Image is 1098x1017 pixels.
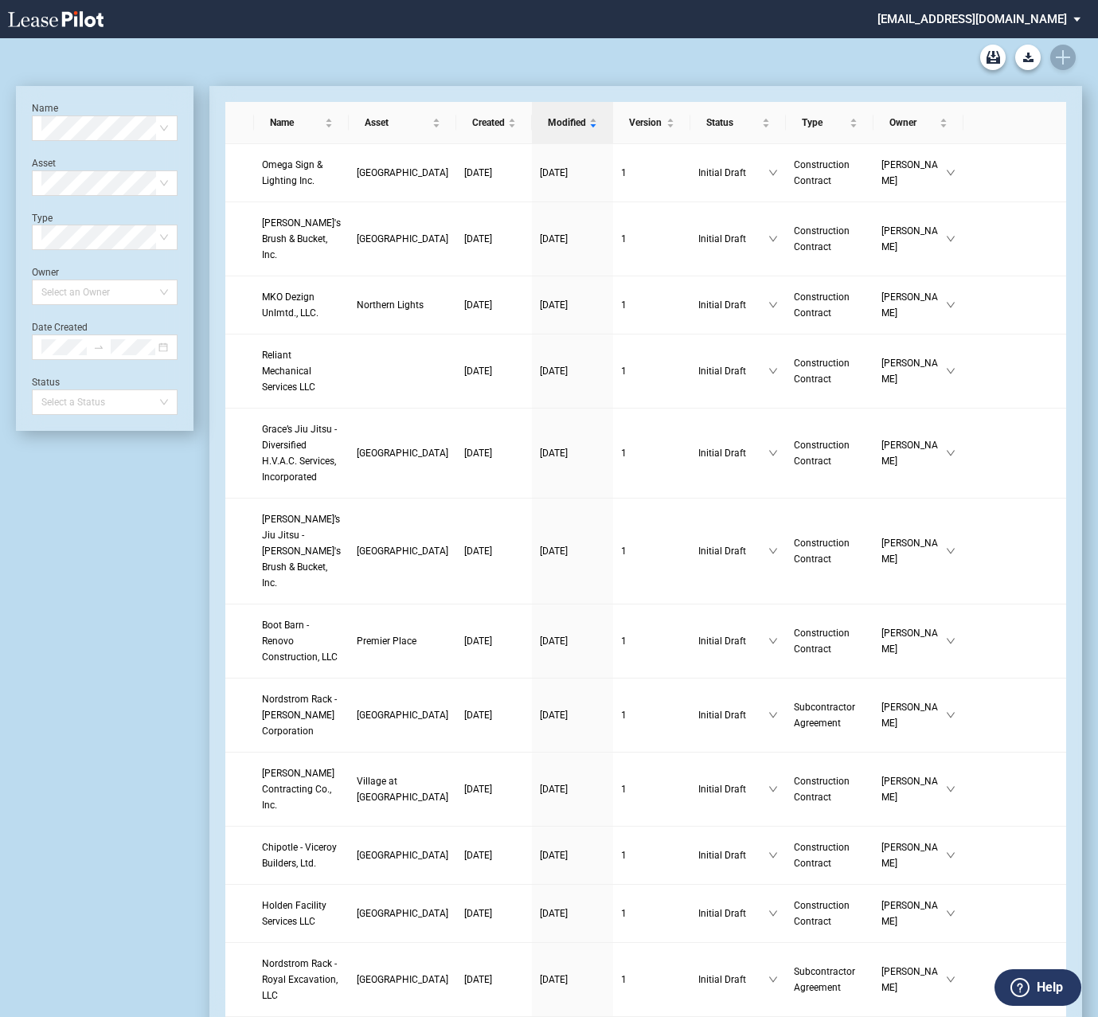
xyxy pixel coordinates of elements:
span: [DATE] [464,233,492,244]
a: [DATE] [540,297,605,313]
span: Construction Contract [794,291,850,319]
a: [GEOGRAPHIC_DATA] [357,707,448,723]
a: Holden Facility Services LLC [262,898,341,929]
span: Initial Draft [698,847,768,863]
th: Type [786,102,873,144]
span: down [946,975,955,984]
span: Initial Draft [698,707,768,723]
span: down [768,234,778,244]
a: 1 [621,781,682,797]
label: Owner [32,267,59,278]
a: [PERSON_NAME] Contracting Co., Inc. [262,765,341,813]
span: down [768,851,778,860]
span: 1 [621,908,627,919]
span: [DATE] [540,850,568,861]
span: Initial Draft [698,633,768,649]
a: [DATE] [540,363,605,379]
a: Nordstrom Rack - [PERSON_NAME] Corporation [262,691,341,739]
span: [DATE] [540,974,568,985]
span: swap-right [93,342,104,353]
span: down [768,909,778,918]
a: 1 [621,297,682,313]
a: Northern Lights [357,297,448,313]
a: 1 [621,543,682,559]
span: Construction Contract [794,440,850,467]
span: Asset [365,115,429,131]
a: MKO Dezign Unlmtd., LLC. [262,289,341,321]
a: Construction Contract [794,535,866,567]
span: [PERSON_NAME] [881,625,946,657]
button: Help [994,969,1081,1006]
span: Initial Draft [698,543,768,559]
span: Grace’s Jiu Jitsu - Mike's Brush & Bucket, Inc. [262,514,341,589]
a: Subcontractor Agreement [794,964,866,995]
a: Construction Contract [794,289,866,321]
a: [DATE] [540,165,605,181]
a: Construction Contract [794,157,866,189]
a: Grace’s Jiu Jitsu - Diversified H.V.A.C. Services, Incorporated [262,421,341,485]
label: Date Created [32,322,88,333]
span: Harrison Contracting Co., Inc. [262,768,334,811]
span: [DATE] [464,167,492,178]
span: Holden Facility Services LLC [262,900,326,927]
span: Levittown Shopping Center [357,850,448,861]
span: Frederick County Square [357,546,448,557]
span: Subcontractor Agreement [794,966,855,993]
span: Frederick County Square [357,448,448,459]
span: Construction Contract [794,159,850,186]
a: Subcontractor Agreement [794,699,866,731]
a: [GEOGRAPHIC_DATA] [357,906,448,921]
span: down [946,168,955,178]
a: [PERSON_NAME]’s Jiu Jitsu - [PERSON_NAME]'s Brush & Bucket, Inc. [262,511,341,591]
span: [DATE] [464,448,492,459]
span: Modified [548,115,586,131]
a: [DATE] [464,297,524,313]
span: [PERSON_NAME] [881,964,946,995]
th: Name [254,102,349,144]
span: Village at Allen [357,776,448,803]
span: [DATE] [540,546,568,557]
span: Grace’s Jiu Jitsu - Diversified H.V.A.C. Services, Incorporated [262,424,337,483]
a: [DATE] [540,445,605,461]
span: Construction Contract [794,776,850,803]
a: [DATE] [540,847,605,863]
span: [PERSON_NAME] [881,157,946,189]
a: [GEOGRAPHIC_DATA] [357,972,448,988]
th: Asset [349,102,456,144]
a: 1 [621,707,682,723]
md-menu: Download Blank Form List [1010,45,1045,70]
span: [PERSON_NAME] [881,773,946,805]
a: [DATE] [540,972,605,988]
a: 1 [621,633,682,649]
span: down [946,366,955,376]
th: Modified [532,102,613,144]
span: down [946,636,955,646]
th: Status [690,102,785,144]
span: down [946,909,955,918]
span: down [946,234,955,244]
span: Initial Draft [698,231,768,247]
a: 1 [621,972,682,988]
a: [DATE] [464,633,524,649]
a: 1 [621,847,682,863]
a: [DATE] [464,165,524,181]
span: Nordstrom Rack - Royal Excavation, LLC [262,958,338,1001]
span: down [768,636,778,646]
span: [DATE] [464,850,492,861]
span: Coral Plaza [357,167,448,178]
a: Construction Contract [794,773,866,805]
span: Construction Contract [794,900,850,927]
span: Name [270,115,322,131]
a: 1 [621,165,682,181]
a: [DATE] [464,707,524,723]
span: 1 [621,233,627,244]
span: [DATE] [540,636,568,647]
span: down [946,546,955,556]
a: [DATE] [540,633,605,649]
span: Initial Draft [698,297,768,313]
span: [PERSON_NAME] [881,535,946,567]
span: Northern Lights [357,299,424,311]
a: [DATE] [464,906,524,921]
span: 1 [621,448,627,459]
span: [DATE] [464,908,492,919]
